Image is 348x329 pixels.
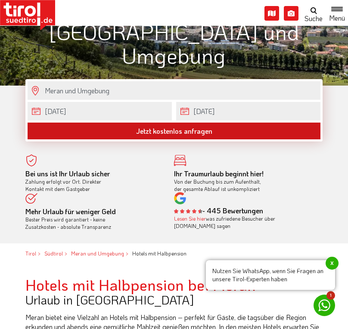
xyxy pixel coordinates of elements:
[314,295,335,316] a: 1 Nutzen Sie WhatsApp, wenn Sie Fragen an unsere Tirol-Experten habenx
[25,207,116,216] b: Mehr Urlaub für weniger Geld
[326,257,339,270] span: x
[44,250,63,257] a: Südtirol
[25,276,323,293] h2: Hotels mit Halbpension bei Meran
[174,170,310,192] div: Von der Buchung bis zum Aufenthalt, der gesamte Ablauf ist unkompliziert
[284,6,298,21] i: Fotogalerie
[132,250,186,257] em: Hotels mit Halbpension
[326,5,348,22] button: Toggle navigation
[174,206,263,215] b: - 445 Bewertungen
[28,123,320,139] button: Jetzt kostenlos anfragen
[28,102,172,120] input: Anreise
[176,102,320,120] input: Abreise
[174,215,310,230] div: was zufriedene Besucher über [DOMAIN_NAME] sagen
[264,6,279,21] i: Karte öffnen
[25,169,110,178] b: Bei uns ist Ihr Urlaub sicher
[174,192,186,204] img: google
[71,250,124,257] a: Meran und Umgebung
[25,293,323,307] h3: Urlaub in [GEOGRAPHIC_DATA]
[174,169,264,178] b: Ihr Traumurlaub beginnt hier!
[25,170,161,192] div: Zahlung erfolgt vor Ort. Direkter Kontakt mit dem Gastgeber
[25,208,161,230] div: Bester Preis wird garantiert - keine Zusatzkosten - absolute Transparenz
[25,250,36,257] a: Tirol
[174,215,206,222] a: Lesen Sie hier
[206,260,335,290] span: Nutzen Sie WhatsApp, wenn Sie Fragen an unsere Tirol-Experten haben
[28,81,320,100] input: Wo soll's hingehen?
[326,291,335,300] span: 1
